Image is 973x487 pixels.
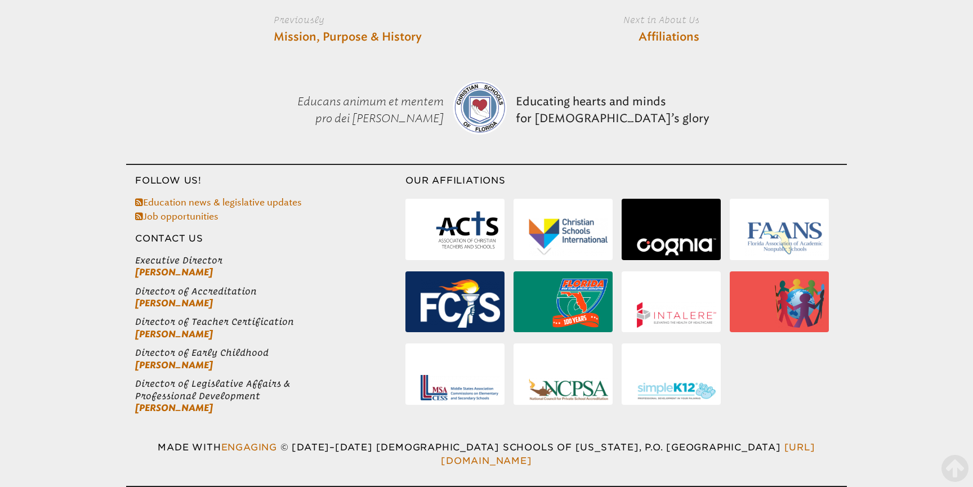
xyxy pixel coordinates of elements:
a: Education news & legislative updates [135,197,302,208]
a: Affiliations [639,29,699,46]
img: International Alliance for School Accreditation [775,279,824,328]
img: Florida Association of Academic Nonpublic Schools [745,220,824,255]
span: © [DATE]–[DATE] [DEMOGRAPHIC_DATA] Schools of [US_STATE] [280,442,645,453]
a: Mission, Purpose & History [274,29,422,46]
img: Middle States Association of Colleges and Schools Commissions on Elementary and Secondary Schools [421,375,500,400]
span: Director of Teacher Certification [135,316,405,328]
a: Engaging [221,442,277,453]
span: Executive Director [135,254,405,266]
img: Cognia [637,238,716,256]
img: Florida High School Athletic Association [552,279,608,328]
img: Florida Council of Independent Schools [421,279,500,328]
img: Christian Schools International [529,218,608,256]
img: SimpleK12 [637,382,716,400]
img: csf-logo-web-colors.png [453,81,507,135]
span: Director of Early Childhood [135,347,405,359]
span: Director of Legislative Affairs & Professional Development [135,378,405,402]
label: Next in About Us [537,13,699,26]
p: Educating hearts and minds for [DEMOGRAPHIC_DATA]’s glory [511,65,714,155]
p: Educans animum et mentem pro dei [PERSON_NAME] [259,65,448,155]
label: Previously [274,13,436,26]
h3: Our Affiliations [405,174,847,187]
img: Association of Christian Teachers & Schools [435,207,500,256]
a: [PERSON_NAME] [135,298,213,309]
span: , [639,442,642,453]
a: [PERSON_NAME] [135,329,213,339]
span: P.O. [GEOGRAPHIC_DATA] [645,442,781,453]
a: [PERSON_NAME] [135,267,213,278]
span: Made with [158,442,280,453]
a: Job opportunities [135,211,218,222]
h3: Contact Us [126,232,405,245]
h3: Follow Us! [126,174,405,187]
img: National Council for Private School Accreditation [529,378,608,401]
span: Director of Accreditation [135,285,405,297]
img: Intalere [637,302,716,328]
a: [PERSON_NAME] [135,360,213,370]
a: [PERSON_NAME] [135,403,213,413]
